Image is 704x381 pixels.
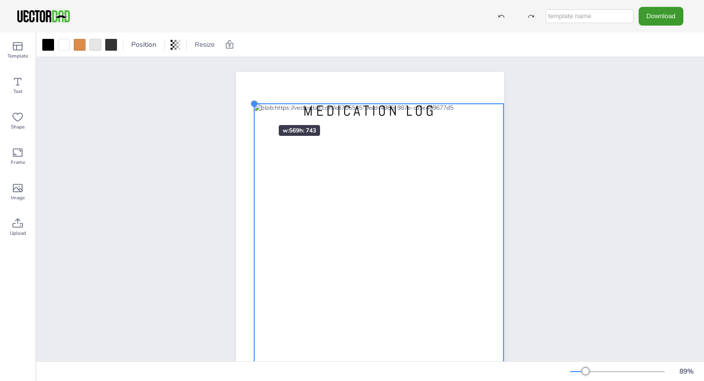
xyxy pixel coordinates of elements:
[303,101,437,120] span: MEDICATION LOG
[279,125,320,136] div: w: 569 h: 743
[546,9,634,23] input: template name
[11,194,25,202] span: Image
[11,123,25,131] span: Shape
[191,37,219,53] button: Resize
[7,52,28,60] span: Template
[129,40,158,49] span: Position
[639,7,683,25] button: Download
[675,367,698,376] div: 89 %
[11,159,25,166] span: Frame
[10,229,26,237] span: Upload
[16,9,71,24] img: VectorDad-1.png
[13,88,23,95] span: Text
